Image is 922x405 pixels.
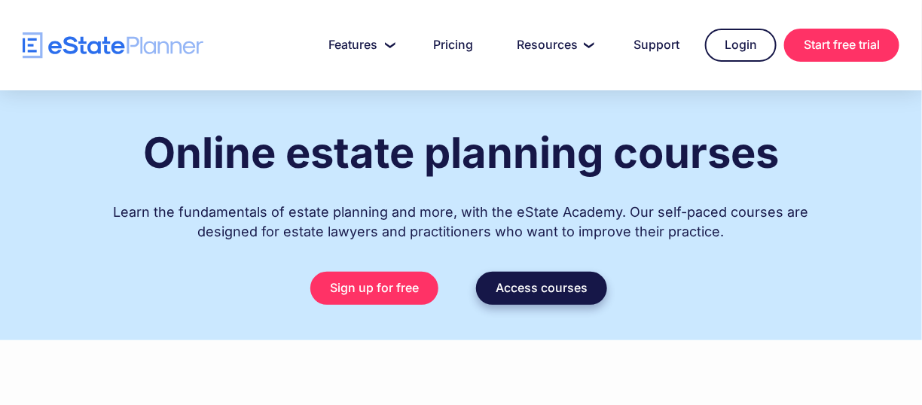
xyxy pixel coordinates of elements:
h1: Online estate planning courses [143,129,779,176]
a: Start free trial [784,29,899,62]
div: Learn the fundamentals of estate planning and more, with the eState Academy. Our self-paced cours... [107,187,815,242]
a: Pricing [415,30,491,60]
a: Login [705,29,777,62]
a: Access courses [476,272,607,305]
a: Sign up for free [310,272,438,305]
a: home [23,32,203,59]
a: Features [310,30,408,60]
a: Support [615,30,698,60]
a: Resources [499,30,608,60]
